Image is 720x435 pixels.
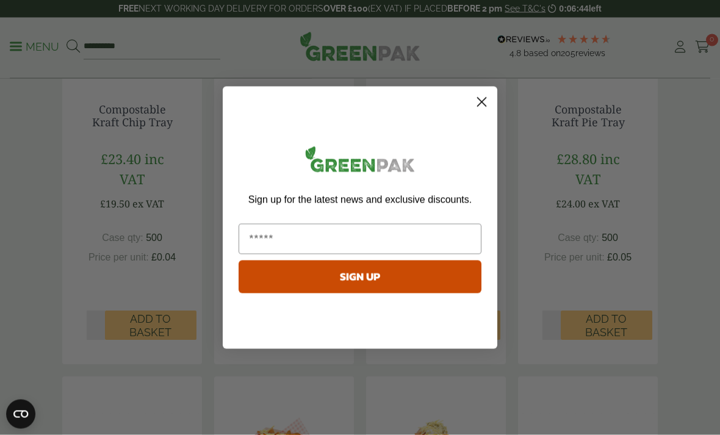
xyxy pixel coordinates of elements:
[239,142,481,182] img: greenpak_logo
[248,195,472,205] span: Sign up for the latest news and exclusive discounts.
[6,400,35,429] button: Open CMP widget
[239,224,481,254] input: Email
[471,92,492,113] button: Close dialog
[239,261,481,293] button: SIGN UP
